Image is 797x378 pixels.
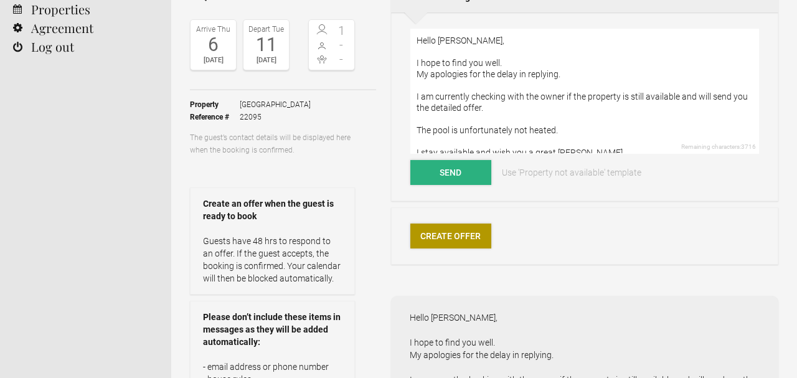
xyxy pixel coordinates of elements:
[203,311,342,348] strong: Please don’t include these items in messages as they will be added automatically:
[247,23,286,35] div: Depart Tue
[247,54,286,67] div: [DATE]
[332,53,352,65] span: -
[190,98,240,111] strong: Property
[203,235,342,285] p: Guests have 48 hrs to respond to an offer. If the guest accepts, the booking is confirmed. Your c...
[203,197,342,222] strong: Create an offer when the guest is ready to book
[493,160,650,185] a: Use 'Property not available' template
[240,98,311,111] span: [GEOGRAPHIC_DATA]
[194,23,233,35] div: Arrive Thu
[332,39,352,51] span: -
[194,54,233,67] div: [DATE]
[240,111,311,123] span: 22095
[190,111,240,123] strong: Reference #
[190,131,355,156] p: The guest’s contact details will be displayed here when the booking is confirmed.
[194,35,233,54] div: 6
[410,160,491,185] button: Send
[247,35,286,54] div: 11
[410,224,491,248] a: Create Offer
[332,24,352,37] span: 1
